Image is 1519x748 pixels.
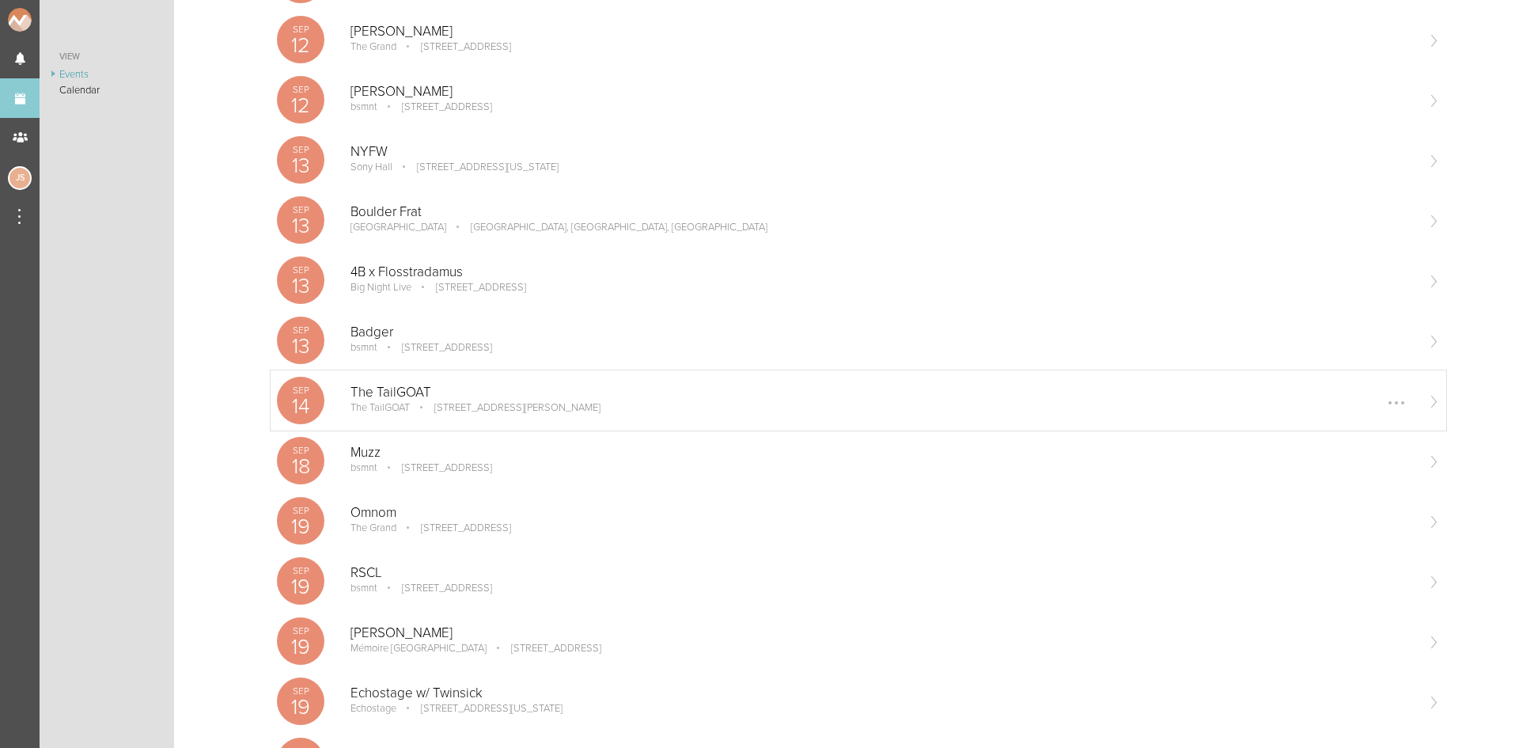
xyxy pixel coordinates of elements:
div: Jessica Smith [8,166,32,190]
p: bsmnt [350,461,377,474]
p: Sep [277,446,324,455]
p: 19 [277,697,324,718]
p: 13 [277,336,324,357]
p: [GEOGRAPHIC_DATA] [350,221,446,234]
p: 19 [277,576,324,598]
img: NOMAD [8,8,97,32]
p: Sep [277,265,324,275]
p: The Grand [350,522,396,534]
p: Sep [277,385,324,395]
p: bsmnt [350,582,377,594]
p: [PERSON_NAME] [350,24,1415,40]
p: [STREET_ADDRESS] [414,281,526,294]
p: [GEOGRAPHIC_DATA], [GEOGRAPHIC_DATA], [GEOGRAPHIC_DATA] [449,221,767,234]
p: NYFW [350,144,1415,160]
p: [PERSON_NAME] [350,625,1415,641]
p: Sep [277,626,324,636]
p: 12 [277,35,324,56]
p: [STREET_ADDRESS] [399,522,511,534]
p: Sony Hall [350,161,392,173]
p: Big Night Live [350,281,411,294]
a: Events [40,66,174,82]
p: Echostage [350,702,396,715]
p: Badger [350,325,1415,340]
p: Sep [277,506,324,515]
p: 12 [277,95,324,116]
p: Muzz [350,445,1415,461]
p: Sep [277,145,324,154]
p: Boulder Frat [350,204,1415,220]
p: bsmnt [350,101,377,113]
p: [STREET_ADDRESS] [380,461,492,474]
p: [STREET_ADDRESS][US_STATE] [395,161,559,173]
p: 14 [277,396,324,417]
p: [STREET_ADDRESS] [399,40,511,53]
p: 13 [277,275,324,297]
p: Echostage w/ Twinsick [350,685,1415,701]
p: [STREET_ADDRESS][US_STATE] [399,702,563,715]
p: Sep [277,686,324,696]
p: 19 [277,636,324,658]
a: View [40,47,174,66]
p: 19 [277,516,324,537]
p: Sep [277,325,324,335]
p: [STREET_ADDRESS] [380,582,492,594]
p: The Grand [350,40,396,53]
p: [STREET_ADDRESS] [380,101,492,113]
p: Sep [277,85,324,94]
p: RSCL [350,565,1415,581]
p: [STREET_ADDRESS] [380,341,492,354]
p: The TailGOAT [350,401,410,414]
p: 4B x Flosstradamus [350,264,1415,280]
p: Sep [277,566,324,575]
p: [STREET_ADDRESS] [489,642,601,655]
a: Calendar [40,82,174,98]
p: 13 [277,215,324,237]
p: 18 [277,456,324,477]
p: bsmnt [350,341,377,354]
p: [PERSON_NAME] [350,84,1415,100]
p: The TailGOAT [350,385,1415,401]
p: Omnom [350,505,1415,521]
p: Sep [277,205,324,215]
p: Sep [277,25,324,34]
p: Mémoire [GEOGRAPHIC_DATA] [350,642,487,655]
p: [STREET_ADDRESS][PERSON_NAME] [412,401,600,414]
p: 13 [277,155,324,177]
